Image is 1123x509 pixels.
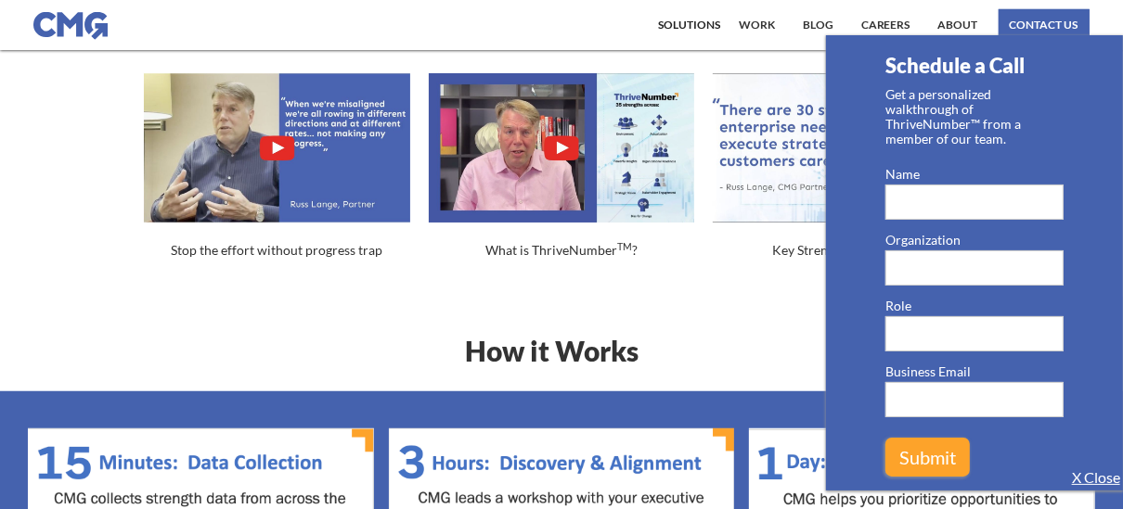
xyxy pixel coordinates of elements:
a: About [934,9,983,41]
a: open lightbox [144,73,410,241]
sup: TM [617,241,632,252]
div: Solutions [658,19,720,31]
a: Careers [857,9,915,41]
a: X Close [1072,468,1120,487]
input: Submit [885,438,970,477]
div: What is ThriveNumber ? [485,241,638,260]
strong: Get a personalized walkthrough of ThriveNumber™ from a member of our team. [885,87,1064,146]
label: Name [885,165,1064,184]
form: Email Form [885,165,1064,477]
label: Organization [885,231,1064,249]
a: work [734,9,780,41]
label: Business Email [885,363,1064,381]
h1: How it Works [28,334,1095,367]
div: Key Strengths for Success [772,241,920,260]
a: open lightbox [713,73,979,241]
a: open lightbox [429,73,695,241]
label: Role [885,297,1064,315]
a: BLOG [798,9,838,41]
h2: Schedule a Call [885,54,1064,78]
div: Contact us [1010,19,1078,31]
div: Stop the effort without progress trap [171,241,382,260]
